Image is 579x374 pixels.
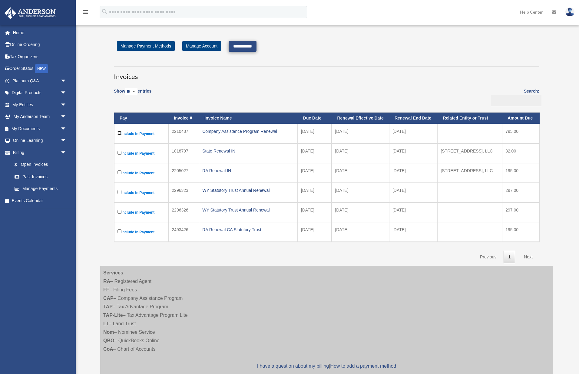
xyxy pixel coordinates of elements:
[168,222,199,242] td: 2493426
[168,143,199,163] td: 1818797
[8,159,70,171] a: $Open Invoices
[4,111,76,123] a: My Anderson Teamarrow_drop_down
[332,183,389,202] td: [DATE]
[202,225,294,234] div: RA Renewal CA Statutory Trust
[437,143,502,163] td: [STREET_ADDRESS], LLC
[114,66,539,81] h3: Invoices
[389,143,438,163] td: [DATE]
[502,163,540,183] td: 195.00
[504,251,515,263] a: 1
[519,251,537,263] a: Next
[103,279,110,284] strong: RA
[4,87,76,99] a: Digital Productsarrow_drop_down
[389,222,438,242] td: [DATE]
[117,189,165,196] label: Include in Payment
[389,113,438,124] th: Renewal End Date: activate to sort column ascending
[103,296,114,301] strong: CAP
[502,124,540,143] td: 795.00
[332,222,389,242] td: [DATE]
[61,87,73,99] span: arrow_drop_down
[298,183,332,202] td: [DATE]
[8,183,73,195] a: Manage Payments
[103,362,550,370] p: |
[389,124,438,143] td: [DATE]
[18,161,21,169] span: $
[103,330,114,335] strong: Nom
[168,163,199,183] td: 2205027
[61,123,73,135] span: arrow_drop_down
[82,11,89,16] a: menu
[4,51,76,63] a: Tax Organizers
[565,8,574,16] img: User Pic
[502,183,540,202] td: 297.00
[117,149,165,157] label: Include in Payment
[4,123,76,135] a: My Documentsarrow_drop_down
[61,146,73,159] span: arrow_drop_down
[117,229,121,233] input: Include in Payment
[298,113,332,124] th: Due Date: activate to sort column ascending
[4,195,76,207] a: Events Calendar
[332,113,389,124] th: Renewal Effective Date: activate to sort column ascending
[475,251,501,263] a: Previous
[298,163,332,183] td: [DATE]
[168,183,199,202] td: 2296323
[298,124,332,143] td: [DATE]
[202,166,294,175] div: RA Renewal IN
[8,171,73,183] a: Past Invoices
[4,146,73,159] a: Billingarrow_drop_down
[103,270,123,275] strong: Services
[125,88,137,95] select: Showentries
[202,147,294,155] div: State Renewal IN
[389,202,438,222] td: [DATE]
[199,113,298,124] th: Invoice Name: activate to sort column ascending
[332,202,389,222] td: [DATE]
[101,8,108,15] i: search
[4,63,76,75] a: Order StatusNEW
[117,131,121,135] input: Include in Payment
[502,143,540,163] td: 32.00
[298,222,332,242] td: [DATE]
[117,130,165,137] label: Include in Payment
[298,202,332,222] td: [DATE]
[117,169,165,177] label: Include in Payment
[491,95,541,107] input: Search:
[298,143,332,163] td: [DATE]
[4,135,76,147] a: Online Learningarrow_drop_down
[103,304,113,309] strong: TAP
[103,346,113,352] strong: CoA
[4,27,76,39] a: Home
[117,41,175,51] a: Manage Payment Methods
[168,124,199,143] td: 2210437
[117,151,121,155] input: Include in Payment
[502,202,540,222] td: 297.00
[103,313,123,318] strong: TAP-Lite
[117,228,165,236] label: Include in Payment
[168,113,199,124] th: Invoice #: activate to sort column ascending
[332,163,389,183] td: [DATE]
[257,363,329,369] a: I have a question about my billing
[502,222,540,242] td: 195.00
[389,163,438,183] td: [DATE]
[502,113,540,124] th: Amount Due: activate to sort column ascending
[114,87,151,101] label: Show entries
[437,113,502,124] th: Related Entity or Trust: activate to sort column ascending
[389,183,438,202] td: [DATE]
[61,135,73,147] span: arrow_drop_down
[202,206,294,214] div: WY Statutory Trust Annual Renewal
[437,163,502,183] td: [STREET_ADDRESS], LLC
[332,143,389,163] td: [DATE]
[35,64,48,73] div: NEW
[4,99,76,111] a: My Entitiesarrow_drop_down
[330,363,396,369] a: How to add a payment method
[103,321,109,326] strong: LT
[182,41,221,51] a: Manage Account
[117,190,121,194] input: Include in Payment
[202,186,294,195] div: WY Statutory Trust Annual Renewal
[61,75,73,87] span: arrow_drop_down
[103,338,114,343] strong: QBO
[168,202,199,222] td: 2296326
[82,8,89,16] i: menu
[114,113,168,124] th: Pay: activate to sort column descending
[117,210,121,214] input: Include in Payment
[4,39,76,51] a: Online Ordering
